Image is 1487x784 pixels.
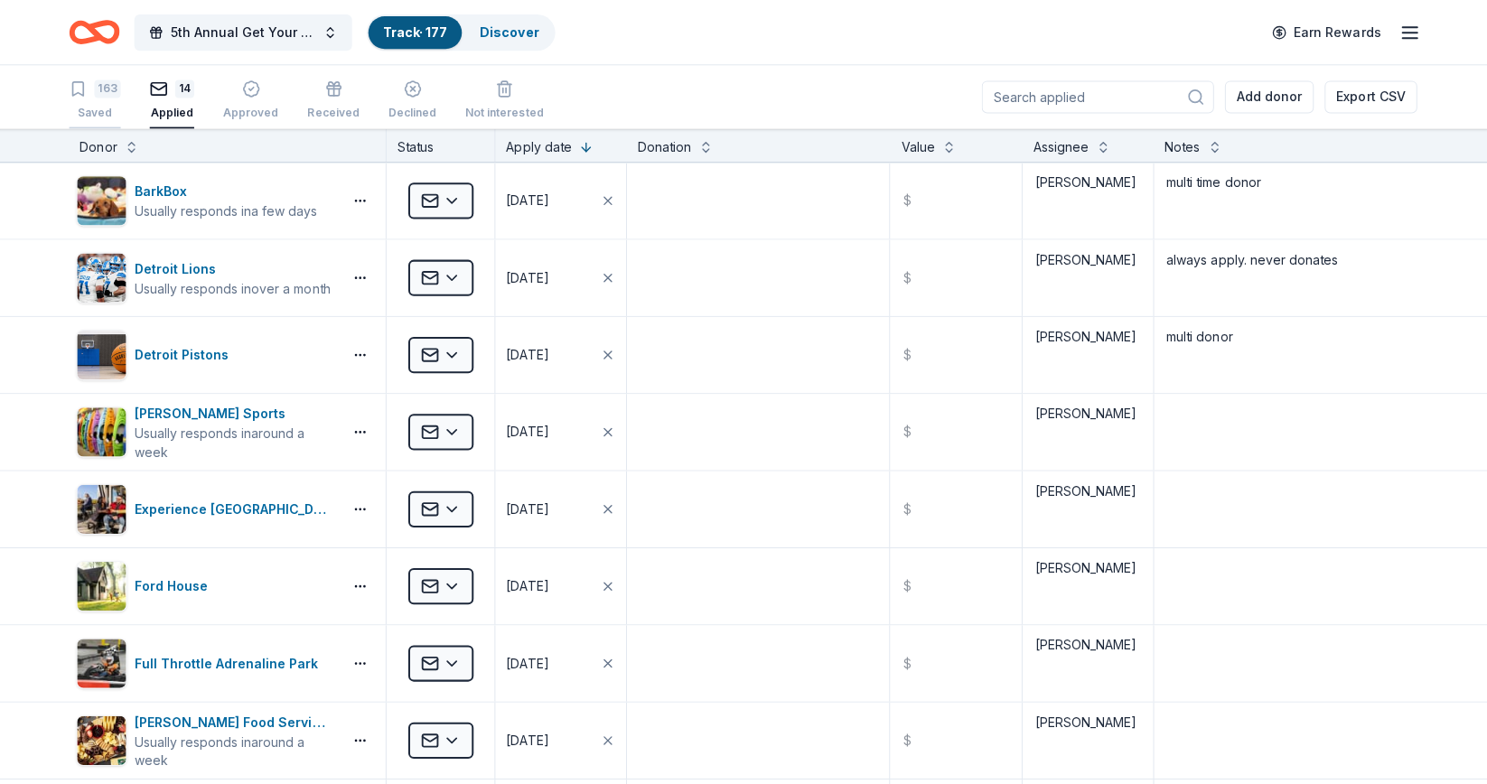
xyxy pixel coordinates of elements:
div: [DATE] [508,496,550,518]
div: Assignee [1033,135,1088,157]
textarea: multi time donor [1155,163,1413,236]
button: Image for Gordon Food Service Store[PERSON_NAME] Food Service StoreUsually responds inaround a week [79,708,337,766]
div: Full Throttle Adrenaline Park [137,649,328,671]
div: Declined [390,105,438,119]
div: Experience [GEOGRAPHIC_DATA] [137,496,337,518]
div: [DATE] [508,342,550,364]
button: Declined [390,72,438,128]
a: Discover [482,24,540,40]
div: [DATE] [508,649,550,671]
textarea: [PERSON_NAME] [1024,624,1150,696]
button: Image for BarkBoxBarkBoxUsually responds ina few days [79,174,337,225]
div: [DATE] [508,266,550,287]
button: Received [310,72,361,128]
div: Apply date [508,135,573,157]
img: Image for Ford House [80,559,129,608]
button: Export CSV [1323,80,1415,113]
div: Usually responds in a few days [137,201,320,219]
img: Image for Dunham's Sports [80,406,129,454]
textarea: [PERSON_NAME] [1024,547,1150,620]
a: Track· 177 [385,24,449,40]
div: Value [901,135,934,157]
button: [DATE] [497,469,627,545]
div: 14 [178,79,197,98]
div: Usually responds in around a week [137,423,337,459]
button: Image for Detroit LionsDetroit LionsUsually responds inover a month [79,251,337,302]
div: Detroit Lions [137,257,332,278]
button: [DATE] [497,699,627,775]
textarea: multi donor [1155,317,1413,389]
div: Not interested [467,105,545,119]
img: Image for Gordon Food Service Store [80,713,129,761]
div: Donation [639,135,692,157]
button: Not interested [467,72,545,128]
button: Approved [226,72,281,128]
textarea: [PERSON_NAME] [1024,317,1150,389]
span: 5th Annual Get Your Mitts on This! Online Silent Auction [173,22,318,43]
textarea: always apply. never donates [1155,240,1413,313]
div: [DATE] [508,419,550,441]
button: 163Saved [72,72,124,128]
div: Approved [226,105,281,119]
button: Image for Dunham's Sports[PERSON_NAME] SportsUsually responds inaround a week [79,401,337,459]
div: Status [388,128,497,161]
div: Usually responds in around a week [137,730,337,766]
div: [PERSON_NAME] Food Service Store [137,708,337,730]
div: Received [310,105,361,119]
img: Image for Detroit Lions [80,252,129,301]
button: [DATE] [497,392,627,468]
textarea: [PERSON_NAME] [1024,163,1150,236]
button: 14Applied [153,72,197,128]
div: Applied [153,105,197,119]
div: Donor [83,135,120,157]
div: BarkBox [137,180,320,201]
textarea: [PERSON_NAME] [1024,240,1150,313]
div: Detroit Pistons [137,342,238,364]
button: [DATE] [497,622,627,698]
button: Image for Ford HouseFord House [79,558,337,609]
textarea: [PERSON_NAME] [1024,394,1150,466]
div: Saved [72,105,124,119]
img: Image for BarkBox [80,175,129,224]
button: [DATE] [497,162,627,238]
button: Image for Detroit PistonsDetroit Pistons [79,328,337,378]
div: [PERSON_NAME] Sports [137,401,337,423]
img: Image for Experience Grand Rapids [80,482,129,531]
button: Track· 177Discover [369,14,556,51]
button: Add donor [1223,80,1312,113]
button: [DATE] [497,238,627,314]
div: [DATE] [508,189,550,210]
div: 163 [98,79,124,98]
input: Search applied [981,80,1212,113]
div: [DATE] [508,726,550,748]
button: Image for Experience Grand RapidsExperience [GEOGRAPHIC_DATA] [79,481,337,532]
textarea: [PERSON_NAME] [1024,471,1150,543]
img: Image for Full Throttle Adrenaline Park [80,636,129,685]
a: Home [72,11,123,53]
button: Image for Full Throttle Adrenaline ParkFull Throttle Adrenaline Park [79,635,337,686]
img: Image for Detroit Pistons [80,329,129,378]
textarea: [PERSON_NAME] [1024,701,1150,773]
button: [DATE] [497,546,627,621]
div: Notes [1164,135,1199,157]
div: Usually responds in over a month [137,278,332,296]
div: Ford House [137,573,218,594]
button: [DATE] [497,315,627,391]
button: 5th Annual Get Your Mitts on This! Online Silent Auction [137,14,354,51]
a: Earn Rewards [1259,16,1389,49]
div: [DATE] [508,573,550,594]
